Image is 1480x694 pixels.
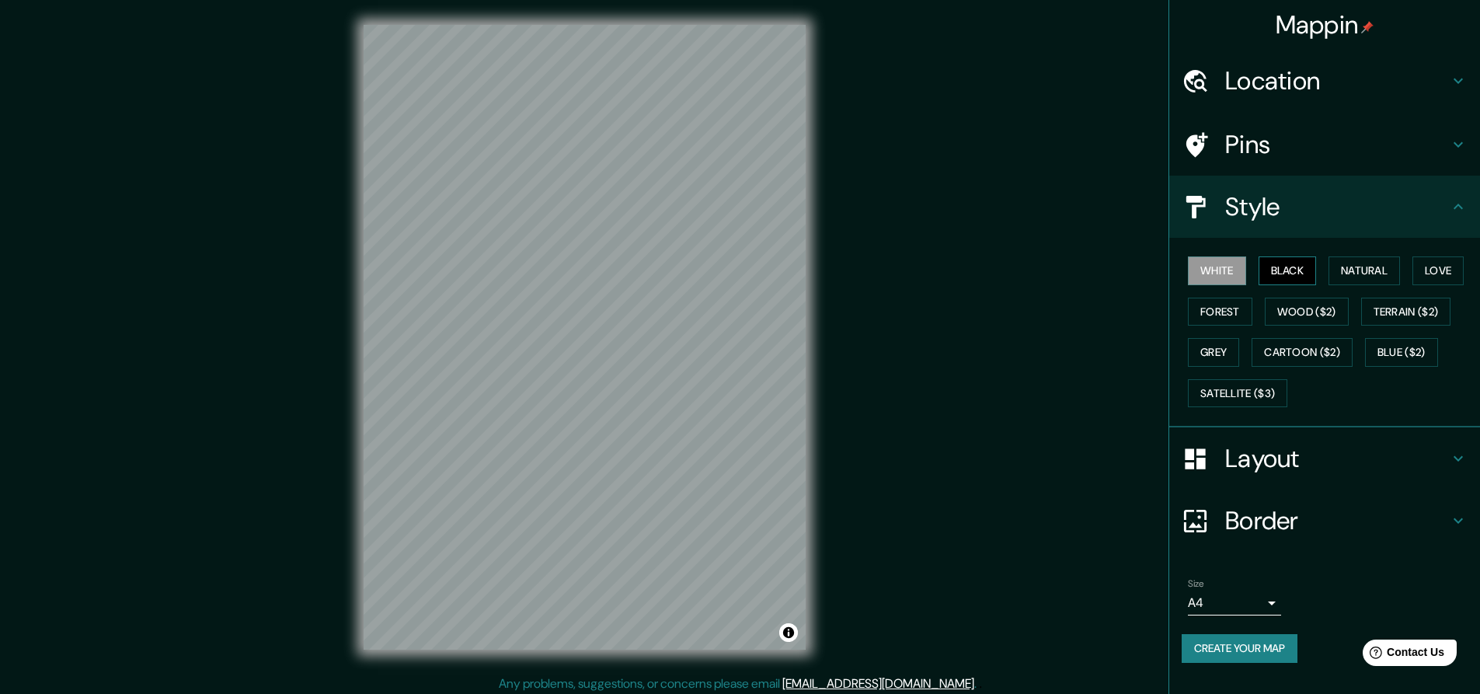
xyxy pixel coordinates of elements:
[1412,256,1464,285] button: Love
[1188,298,1252,326] button: Forest
[499,675,977,693] p: Any problems, suggestions, or concerns please email .
[979,675,982,693] div: .
[1342,633,1463,677] iframe: Help widget launcher
[1252,338,1353,367] button: Cartoon ($2)
[1225,443,1449,474] h4: Layout
[977,675,979,693] div: .
[1259,256,1317,285] button: Black
[779,623,798,642] button: Toggle attribution
[1169,113,1480,176] div: Pins
[1169,427,1480,490] div: Layout
[1225,129,1449,160] h4: Pins
[1365,338,1438,367] button: Blue ($2)
[1361,21,1374,33] img: pin-icon.png
[1265,298,1349,326] button: Wood ($2)
[1225,65,1449,96] h4: Location
[1188,577,1204,591] label: Size
[1169,490,1480,552] div: Border
[1188,338,1239,367] button: Grey
[1225,191,1449,222] h4: Style
[1188,256,1246,285] button: White
[364,25,806,650] canvas: Map
[782,675,974,692] a: [EMAIL_ADDRESS][DOMAIN_NAME]
[1188,379,1287,408] button: Satellite ($3)
[1188,591,1281,616] div: A4
[1169,176,1480,238] div: Style
[1276,9,1374,40] h4: Mappin
[1169,50,1480,112] div: Location
[1361,298,1451,326] button: Terrain ($2)
[1182,634,1297,663] button: Create your map
[1225,505,1449,536] h4: Border
[1329,256,1400,285] button: Natural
